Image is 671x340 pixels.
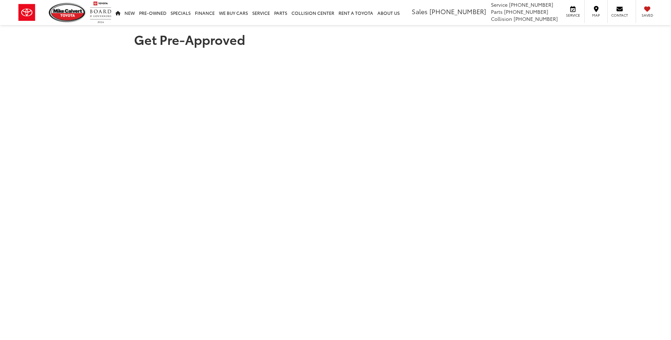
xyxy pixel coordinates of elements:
[504,8,548,15] span: [PHONE_NUMBER]
[491,15,512,22] span: Collision
[588,13,604,18] span: Map
[491,8,503,15] span: Parts
[49,3,86,22] img: Mike Calvert Toyota
[491,1,508,8] span: Service
[509,1,553,8] span: [PHONE_NUMBER]
[565,13,581,18] span: Service
[514,15,558,22] span: [PHONE_NUMBER]
[640,13,655,18] span: Saved
[412,7,428,16] span: Sales
[134,32,537,46] h1: Get Pre-Approved
[429,7,486,16] span: [PHONE_NUMBER]
[611,13,628,18] span: Contact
